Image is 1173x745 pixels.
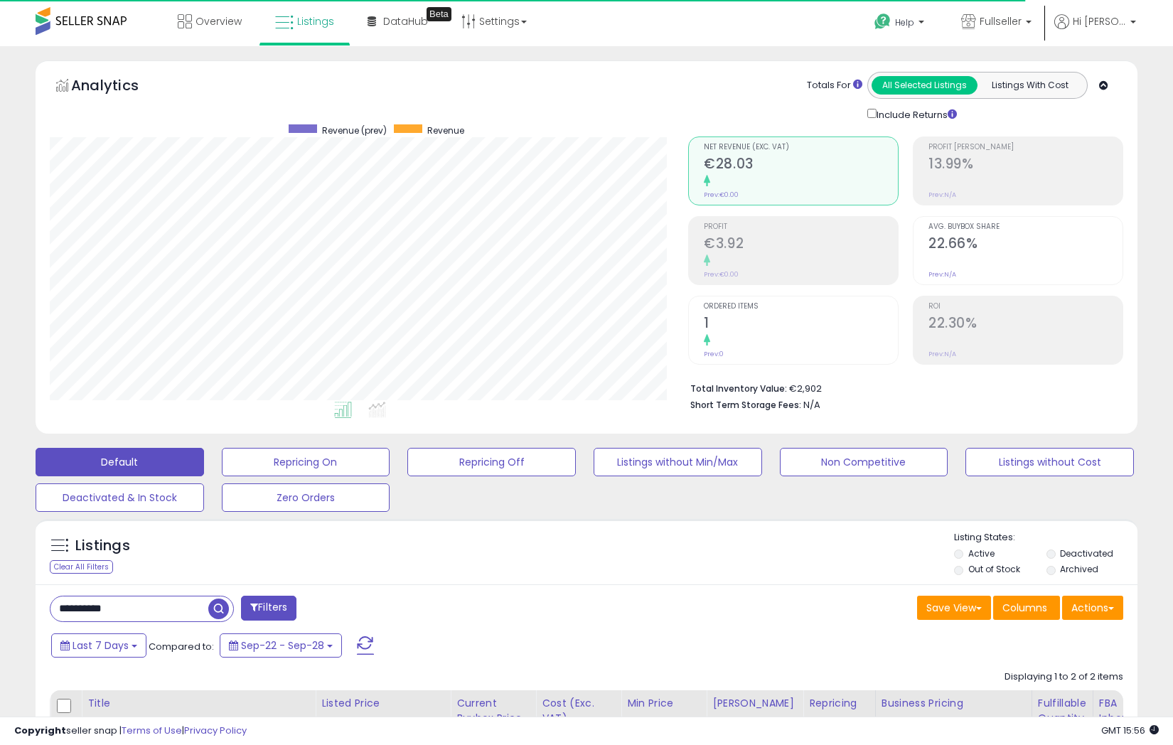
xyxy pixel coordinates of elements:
h2: €28.03 [704,156,898,175]
button: Last 7 Days [51,633,146,658]
button: Listings without Cost [965,448,1134,476]
i: Get Help [874,13,891,31]
span: Listings [297,14,334,28]
h2: 22.30% [928,315,1123,334]
button: Filters [241,596,296,621]
button: Repricing On [222,448,390,476]
div: Include Returns [857,106,974,122]
small: Prev: 0 [704,350,724,358]
h2: 22.66% [928,235,1123,254]
div: FBA inbound Qty [1099,696,1142,741]
div: Business Pricing [882,696,1026,711]
span: N/A [803,398,820,412]
h2: €3.92 [704,235,898,254]
div: Displaying 1 to 2 of 2 items [1005,670,1123,684]
small: Prev: €0.00 [704,270,739,279]
div: Totals For [807,79,862,92]
span: Profit [PERSON_NAME] [928,144,1123,151]
small: Prev: €0.00 [704,191,739,199]
span: ROI [928,303,1123,311]
small: Prev: N/A [928,270,956,279]
div: Tooltip anchor [427,7,451,21]
button: Non Competitive [780,448,948,476]
a: Privacy Policy [184,724,247,737]
div: Current Buybox Price [456,696,530,726]
span: Columns [1002,601,1047,615]
span: Ordered Items [704,303,898,311]
button: Repricing Off [407,448,576,476]
p: Listing States: [954,531,1137,545]
button: Zero Orders [222,483,390,512]
span: 2025-10-6 15:56 GMT [1101,724,1159,737]
button: All Selected Listings [872,76,977,95]
button: Default [36,448,204,476]
label: Active [968,547,995,559]
button: Sep-22 - Sep-28 [220,633,342,658]
span: Hi [PERSON_NAME] [1073,14,1126,28]
span: Net Revenue (Exc. VAT) [704,144,898,151]
strong: Copyright [14,724,66,737]
span: Help [895,16,914,28]
span: DataHub [383,14,428,28]
span: Revenue (prev) [322,124,387,136]
button: Listings without Min/Max [594,448,762,476]
li: €2,902 [690,379,1113,396]
div: Cost (Exc. VAT) [542,696,615,726]
small: Prev: N/A [928,350,956,358]
label: Archived [1060,563,1098,575]
button: Columns [993,596,1060,620]
button: Save View [917,596,991,620]
span: Avg. Buybox Share [928,223,1123,231]
h5: Listings [75,536,130,556]
h2: 13.99% [928,156,1123,175]
span: Revenue [427,124,464,136]
button: Actions [1062,596,1123,620]
a: Terms of Use [122,724,182,737]
label: Out of Stock [968,563,1020,575]
span: Profit [704,223,898,231]
div: seller snap | | [14,724,247,738]
span: Last 7 Days [73,638,129,653]
a: Hi [PERSON_NAME] [1054,14,1136,46]
div: Listed Price [321,696,444,711]
b: Total Inventory Value: [690,382,787,395]
span: Overview [195,14,242,28]
div: Clear All Filters [50,560,113,574]
b: Short Term Storage Fees: [690,399,801,411]
button: Deactivated & In Stock [36,483,204,512]
div: Repricing [809,696,869,711]
button: Listings With Cost [977,76,1083,95]
div: [PERSON_NAME] [712,696,797,711]
a: Help [863,2,938,46]
div: Min Price [627,696,700,711]
span: Fullseller [980,14,1022,28]
small: Prev: N/A [928,191,956,199]
h2: 1 [704,315,898,334]
span: Sep-22 - Sep-28 [241,638,324,653]
span: Compared to: [149,640,214,653]
div: Title [87,696,309,711]
div: Fulfillable Quantity [1038,696,1087,726]
h5: Analytics [71,75,166,99]
label: Deactivated [1060,547,1113,559]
